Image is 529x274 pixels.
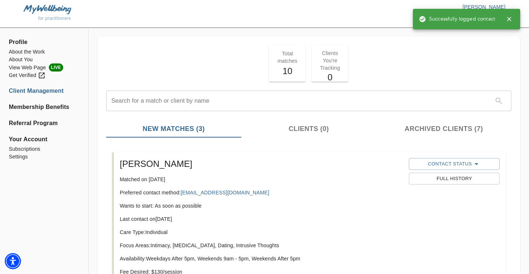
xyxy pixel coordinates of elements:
[273,50,301,65] p: Total matches
[181,190,269,196] a: [EMAIL_ADDRESS][DOMAIN_NAME]
[111,124,237,134] span: New Matches (3)
[9,56,79,63] a: About You
[419,15,495,23] span: Successfully logged contact
[273,65,301,77] h5: 10
[264,3,505,11] p: [PERSON_NAME]
[9,103,79,112] a: Membership Benefits
[9,63,79,72] li: View Web Page
[120,255,403,262] p: Availability: Weekdays After 5pm, Weekends 9am - 5pm, Weekends After 5pm
[381,124,507,134] span: Archived Clients (7)
[9,38,79,47] span: Profile
[120,242,403,249] p: Focus Areas: Intimacy, [MEDICAL_DATA], Dating, Intrusive Thoughts
[316,72,344,83] h5: 0
[413,160,496,168] span: Contact Status
[5,253,21,269] div: Accessibility Menu
[120,202,403,209] p: Wants to start: As soon as possible
[413,175,496,183] span: Full History
[49,63,63,72] span: LIVE
[409,173,499,185] button: Full History
[120,189,403,196] p: Preferred contact method:
[120,215,403,223] p: Last contact on [DATE]
[9,72,79,79] a: Get Verified
[9,135,79,144] span: Your Account
[9,87,79,95] a: Client Management
[316,50,344,72] p: Clients You're Tracking
[120,158,403,170] h5: [PERSON_NAME]
[9,72,46,79] div: Get Verified
[9,119,79,128] a: Referral Program
[38,16,71,21] span: for practitioners
[9,63,79,72] a: View Web PageLIVE
[120,176,403,183] p: Matched on [DATE]
[409,158,499,170] button: Contact Status
[246,124,372,134] span: Clients (0)
[24,5,71,14] img: MyWellbeing
[9,145,79,153] a: Subscriptions
[9,48,79,56] a: About the Work
[9,153,79,161] a: Settings
[120,229,403,236] p: Care Type: Individual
